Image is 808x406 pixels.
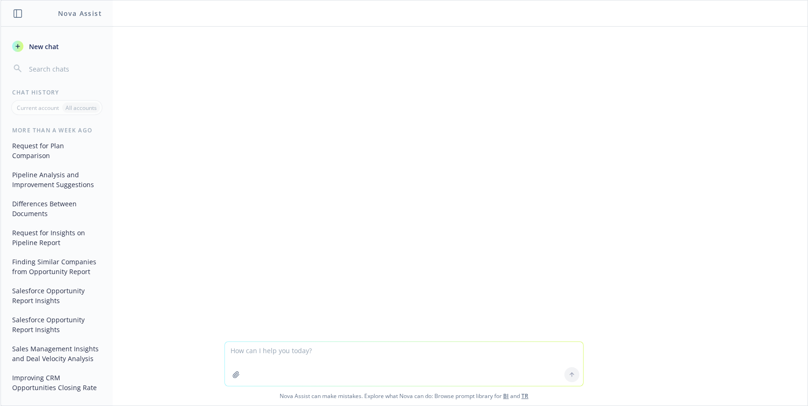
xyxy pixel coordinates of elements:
div: More than a week ago [1,126,113,134]
p: All accounts [65,104,97,112]
span: New chat [27,42,59,51]
a: TR [521,392,528,400]
button: Improving CRM Opportunities Closing Rate [8,370,105,395]
button: Salesforce Opportunity Report Insights [8,283,105,308]
input: Search chats [27,62,101,75]
button: Sales Management Insights and Deal Velocity Analysis [8,341,105,366]
p: Current account [17,104,59,112]
button: Differences Between Documents [8,196,105,221]
button: New chat [8,38,105,55]
button: Finding Similar Companies from Opportunity Report [8,254,105,279]
button: Request for Plan Comparison [8,138,105,163]
button: Request for Insights on Pipeline Report [8,225,105,250]
a: BI [503,392,509,400]
button: Salesforce Opportunity Report Insights [8,312,105,337]
h1: Nova Assist [58,8,102,18]
button: Pipeline Analysis and Improvement Suggestions [8,167,105,192]
div: Chat History [1,88,113,96]
span: Nova Assist can make mistakes. Explore what Nova can do: Browse prompt library for and [4,386,804,406]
